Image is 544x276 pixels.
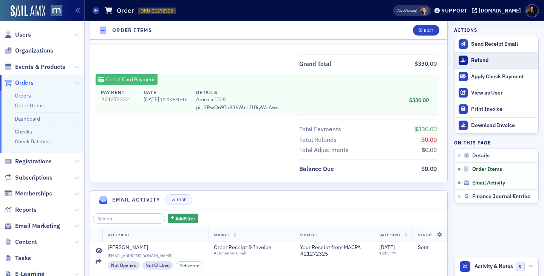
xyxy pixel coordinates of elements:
time: 12:03 PM [379,250,396,256]
span: Source [214,232,230,237]
span: Events & Products [15,63,65,71]
a: Check Batches [15,138,50,145]
a: Subscriptions [4,174,53,182]
a: Order Receipt & InvoiceAutomation Email [214,244,289,256]
div: pi_3RwQ69Io836Wxe3I0iyWoAwc [196,89,279,112]
span: Orders [15,79,34,87]
h4: Email Activity [112,196,161,204]
input: Search… [93,213,165,224]
span: EDT [179,96,189,102]
div: Sent [418,244,455,251]
div: Delivered [176,261,203,270]
div: Download Invoice [471,122,535,129]
a: Memberships [4,189,52,198]
span: Tasks [15,254,31,262]
span: Total Refunds [299,135,339,144]
a: Dashboard [15,115,40,122]
div: Refund [471,57,535,64]
div: Total Refunds [299,135,337,144]
a: Download Invoice [454,117,538,133]
span: Memberships [15,189,52,198]
div: Print Invoice [471,106,535,113]
a: Reports [4,206,37,214]
a: Users [4,31,31,39]
div: Hide [177,198,187,202]
span: Subscriptions [15,174,53,182]
a: Checks [15,128,32,135]
span: 12:03 PM [160,96,179,102]
span: Add Filter [175,215,195,222]
span: $330.00 [409,97,429,104]
span: Details [472,152,490,159]
h4: On this page [454,139,539,146]
span: Balance Due [299,164,337,174]
a: Registrations [4,157,52,166]
h4: Order Items [112,26,152,34]
div: [DOMAIN_NAME] [479,7,521,14]
span: Amex x1008 [196,96,279,104]
a: Orders [4,79,34,87]
div: Also [397,8,405,13]
img: SailAMX [51,5,62,17]
span: $330.00 [414,60,437,67]
a: Order Items [15,102,44,109]
span: [DATE] [379,244,395,251]
span: Recipient [108,232,130,237]
button: View as User [454,85,538,101]
div: Automation Email [214,251,283,256]
span: Order Receipt & Invoice [214,244,283,251]
span: $0.00 [422,146,437,154]
a: [PERSON_NAME] [108,244,203,251]
span: Users [15,31,31,39]
a: Tasks [4,254,31,262]
span: Michelle Brown [420,7,428,15]
span: $0.00 [421,136,437,143]
span: Registrations [15,157,52,166]
span: [EMAIL_ADDRESS][DOMAIN_NAME] [108,253,203,258]
div: View as User [471,90,535,96]
span: Content [15,238,37,246]
span: Reports [15,206,37,214]
span: Grand Total [299,59,334,68]
a: Content [4,238,37,246]
div: Credit Card Payment [96,74,158,85]
div: Apply Check Payment [471,73,535,80]
span: Total Adjustments [299,146,351,155]
span: Subject [300,232,318,237]
h1: Order [117,6,134,15]
span: Total Payments [299,125,344,134]
span: Email Activity [472,180,505,186]
span: $330.00 [415,125,437,133]
span: $0.00 [421,165,437,172]
div: Total Payments [299,125,341,134]
h4: Date [144,89,188,96]
div: Support [441,7,467,14]
a: Organizations [4,47,53,55]
button: Apply Check Payment [454,68,538,85]
span: Date Sent [379,232,401,237]
a: View Homepage [45,5,62,18]
div: Not Opened [108,261,140,270]
div: Balance Due [299,164,334,174]
span: Your Receipt from MACPA #21272325 [300,244,369,257]
img: SailAMX [11,5,45,17]
button: [DOMAIN_NAME] [472,8,524,13]
span: Activity & Notes [474,262,513,270]
a: Events & Products [4,63,65,71]
span: Status [418,232,433,237]
a: Print Invoice [454,101,538,117]
span: ORD-21272325 [141,8,173,14]
div: Send Receipt Email [471,41,535,48]
button: Send Receipt Email [454,36,538,52]
button: Edit [413,25,439,36]
button: Refund [454,52,538,68]
span: Email Marketing [15,222,60,230]
a: Email Marketing [4,222,60,230]
a: Orders [15,92,31,99]
h4: Details [196,89,279,96]
button: AddFilter [168,214,199,223]
h4: Actions [454,26,478,33]
div: [PERSON_NAME] [108,244,148,251]
a: #21272332 [101,96,136,104]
